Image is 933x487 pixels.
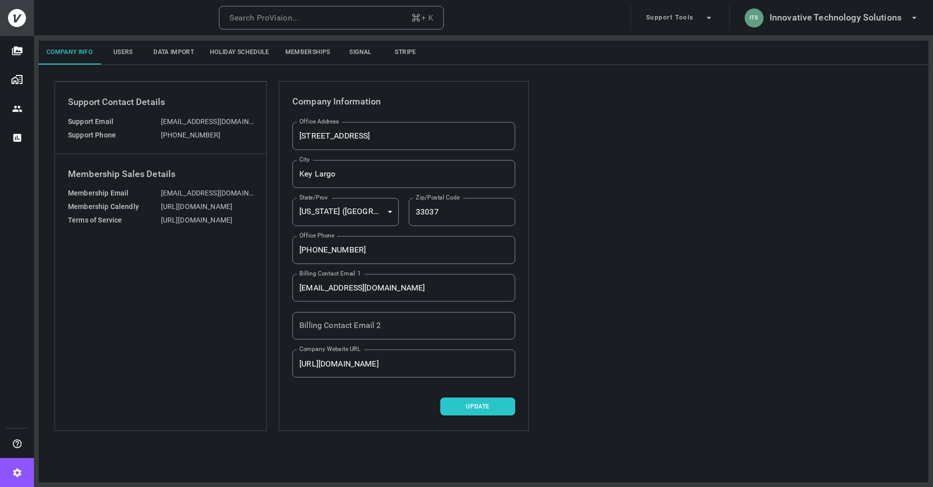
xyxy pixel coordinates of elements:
[229,11,299,25] div: Search ProVision...
[299,117,339,126] label: Office Address
[145,40,202,64] button: Data Import
[741,5,924,30] button: ITSInnovative Technology Solutions
[68,215,160,225] p: Terms of Service
[68,95,253,109] h6: Support Contact Details
[161,188,253,198] div: [EMAIL_ADDRESS][DOMAIN_NAME]
[277,40,338,64] button: Memberships
[440,397,515,415] button: Update
[161,215,253,225] div: [URL][DOMAIN_NAME]
[745,8,764,27] div: ITS
[770,10,902,25] h6: Innovative Technology Solutions
[161,116,253,127] div: [EMAIL_ADDRESS][DOMAIN_NAME]
[411,11,433,25] div: + K
[383,40,428,64] button: Stripe
[299,269,361,278] label: Billing Contact Email 1
[292,198,399,226] div: [US_STATE] ([GEOGRAPHIC_DATA])
[219,6,444,30] button: Search ProVision...+ K
[68,130,160,140] p: Support Phone
[68,188,160,198] p: Membership Email
[292,236,515,264] input: +1 (212) 000-0000
[68,167,253,181] h6: Membership Sales Details
[161,201,253,212] div: [URL][DOMAIN_NAME]
[11,73,23,85] img: Organizations page icon
[100,40,145,64] button: Users
[642,5,718,30] button: Support Tools
[299,155,310,164] label: City
[38,40,100,64] button: Company Info
[292,94,515,109] h6: Company Information
[68,116,160,127] p: Support Email
[299,193,328,202] label: State/Prov
[202,40,277,64] button: Holiday Schedule
[299,345,361,353] label: Company Website URL
[161,130,253,140] div: [PHONE_NUMBER]
[416,193,460,202] label: Zip/Postal Code
[68,201,160,212] p: Membership Calendly
[338,40,383,64] button: Signal
[299,231,334,240] label: Office Phone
